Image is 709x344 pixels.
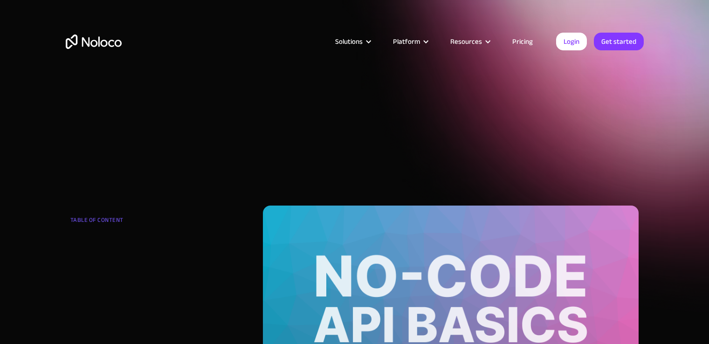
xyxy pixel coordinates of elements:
[381,35,439,48] div: Platform
[335,35,363,48] div: Solutions
[70,213,183,232] div: TABLE OF CONTENT
[450,35,482,48] div: Resources
[501,35,544,48] a: Pricing
[66,34,122,49] a: home
[324,35,381,48] div: Solutions
[594,33,644,50] a: Get started
[393,35,420,48] div: Platform
[439,35,501,48] div: Resources
[556,33,587,50] a: Login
